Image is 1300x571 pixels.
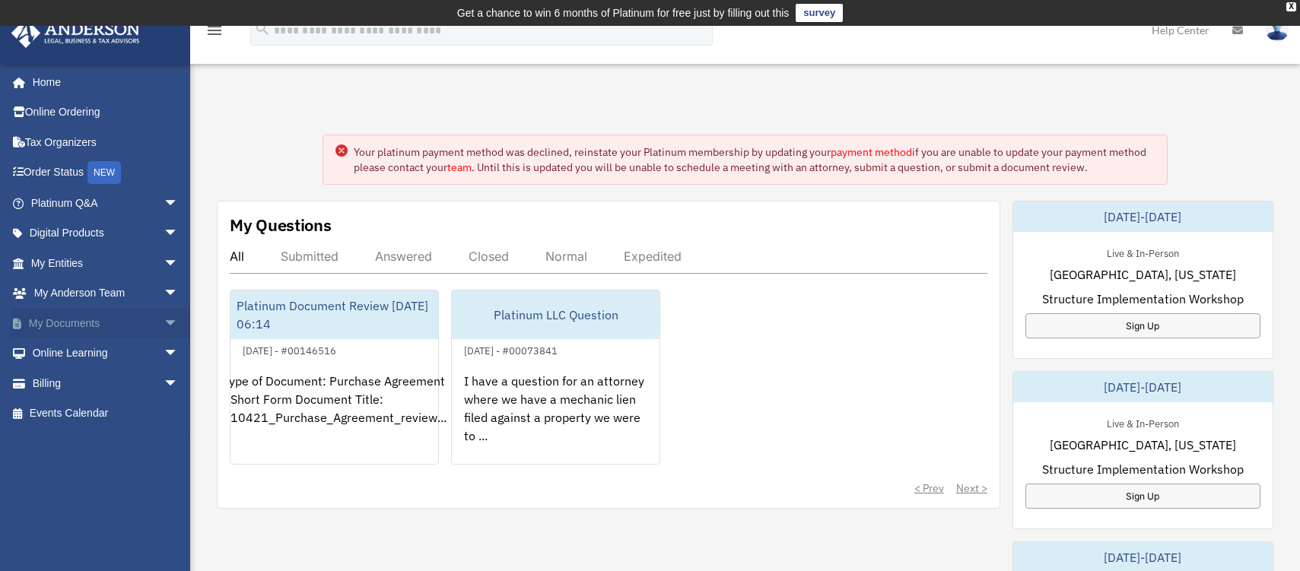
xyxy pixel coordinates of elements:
span: [GEOGRAPHIC_DATA], [US_STATE] [1050,265,1236,284]
div: [DATE] - #00146516 [230,341,348,357]
div: [DATE]-[DATE] [1013,201,1273,232]
span: arrow_drop_down [164,218,194,249]
a: menu [205,27,224,40]
div: Get a chance to win 6 months of Platinum for free just by filling out this [457,4,790,22]
div: Normal [545,249,587,264]
div: Platinum Document Review [DATE] 06:14 [230,290,438,339]
div: Live & In-Person [1095,414,1191,430]
div: Expedited [624,249,682,264]
a: Platinum Q&Aarrow_drop_down [11,188,202,218]
span: [GEOGRAPHIC_DATA], [US_STATE] [1050,436,1236,454]
div: Live & In-Person [1095,244,1191,260]
img: User Pic [1266,19,1289,41]
a: Platinum LLC Question[DATE] - #00073841I have a question for an attorney where we have a mechanic... [451,290,660,465]
a: Platinum Document Review [DATE] 06:14[DATE] - #00146516Type of Document: Purchase Agreement - Sho... [230,290,439,465]
span: arrow_drop_down [164,368,194,399]
div: I have a question for an attorney where we have a mechanic lien filed against a property we were ... [452,360,660,478]
a: My Documentsarrow_drop_down [11,308,202,338]
a: Sign Up [1025,484,1260,509]
span: arrow_drop_down [164,338,194,370]
a: Sign Up [1025,313,1260,338]
span: arrow_drop_down [164,188,194,219]
span: Structure Implementation Workshop [1042,460,1244,478]
a: team [447,160,472,174]
div: [DATE] - #00073841 [452,341,570,357]
a: survey [796,4,843,22]
a: Order StatusNEW [11,157,202,189]
a: Home [11,67,194,97]
div: My Questions [230,214,332,236]
div: Closed [469,249,509,264]
span: arrow_drop_down [164,248,194,279]
a: Billingarrow_drop_down [11,368,202,398]
a: Events Calendar [11,398,202,429]
span: arrow_drop_down [164,308,194,339]
a: Online Learningarrow_drop_down [11,338,202,369]
a: Tax Organizers [11,127,202,157]
div: Submitted [281,249,339,264]
div: Platinum LLC Question [452,290,660,339]
span: arrow_drop_down [164,278,194,309]
a: Online Ordering [11,97,202,128]
a: payment method [831,145,912,159]
i: menu [205,21,224,40]
img: Anderson Advisors Platinum Portal [7,18,145,48]
div: [DATE]-[DATE] [1013,372,1273,402]
div: Type of Document: Purchase Agreement - Short Form Document Title: 210421_Purchase_Agreement_revie... [230,360,438,478]
div: All [230,249,244,264]
i: search [254,21,271,37]
a: Digital Productsarrow_drop_down [11,218,202,249]
div: Your platinum payment method was declined, reinstate your Platinum membership by updating your if... [354,144,1155,175]
div: close [1286,2,1296,11]
a: My Anderson Teamarrow_drop_down [11,278,202,309]
div: NEW [87,161,121,184]
span: Structure Implementation Workshop [1042,290,1244,308]
a: My Entitiesarrow_drop_down [11,248,202,278]
div: Answered [375,249,432,264]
